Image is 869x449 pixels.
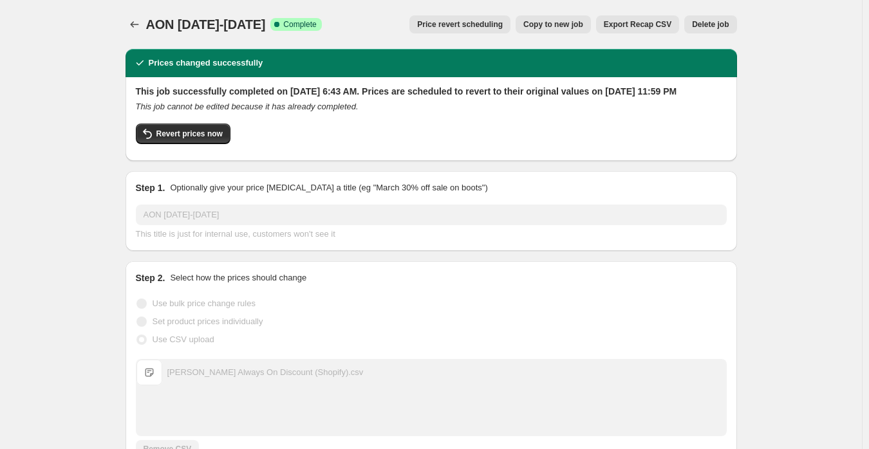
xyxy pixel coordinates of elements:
span: AON [DATE]-[DATE] [146,17,266,32]
p: Select how the prices should change [170,271,306,284]
span: Revert prices now [156,129,223,139]
button: Revert prices now [136,124,230,144]
button: Price revert scheduling [409,15,510,33]
h2: Prices changed successfully [149,57,263,69]
span: Use bulk price change rules [153,298,256,308]
span: Complete [283,19,316,30]
button: Export Recap CSV [596,15,679,33]
h2: This job successfully completed on [DATE] 6:43 AM. Prices are scheduled to revert to their origin... [136,85,727,98]
span: Use CSV upload [153,334,214,344]
span: Price revert scheduling [417,19,503,30]
div: [PERSON_NAME] Always On Discount (Shopify).csv [167,366,364,379]
input: 30% off holiday sale [136,205,727,225]
button: Price change jobs [126,15,144,33]
button: Copy to new job [516,15,591,33]
h2: Step 1. [136,181,165,194]
span: Delete job [692,19,729,30]
p: Optionally give your price [MEDICAL_DATA] a title (eg "March 30% off sale on boots") [170,181,487,194]
i: This job cannot be edited because it has already completed. [136,102,359,111]
button: Delete job [684,15,736,33]
span: Export Recap CSV [604,19,671,30]
span: Copy to new job [523,19,583,30]
span: This title is just for internal use, customers won't see it [136,229,335,239]
span: Set product prices individually [153,316,263,326]
h2: Step 2. [136,271,165,284]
